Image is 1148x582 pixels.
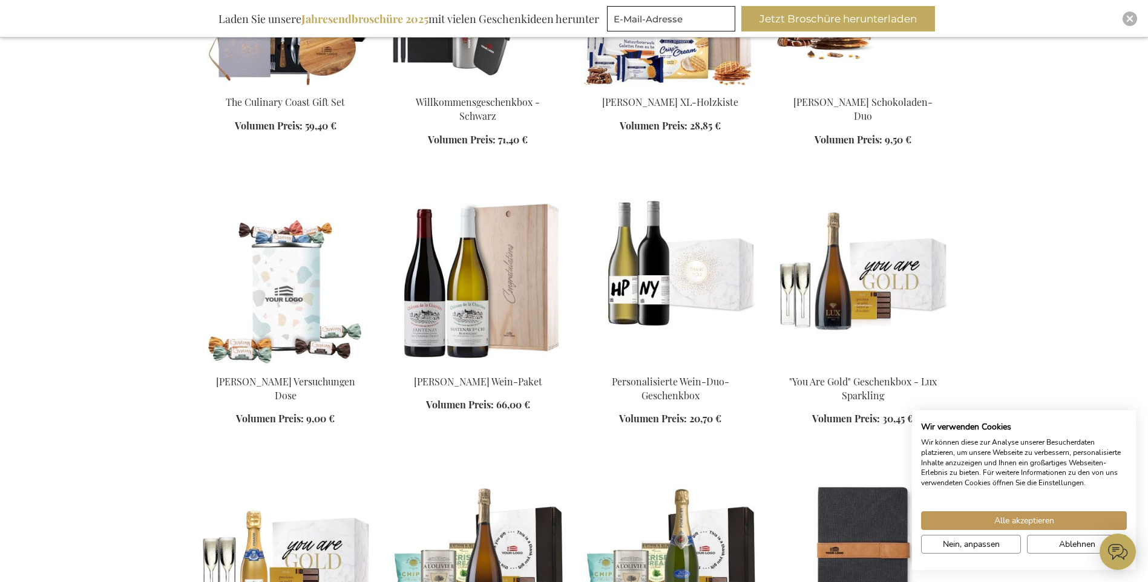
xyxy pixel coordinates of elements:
span: Nein, anpassen [943,538,1000,551]
img: Personalised Wine Duo Gift Box [584,195,757,365]
form: marketing offers and promotions [607,6,739,35]
a: [PERSON_NAME] Wein-Paket [414,375,542,388]
span: 71,40 € [498,133,528,146]
a: Welcome Aboard Gift Box - Black [392,80,565,92]
a: Volumen Preis: 71,40 € [428,133,528,147]
button: Akzeptieren Sie alle cookies [921,511,1127,530]
a: Volumen Preis: 30,45 € [812,412,913,426]
img: Yves Girardin Santenay Wein-Paket [392,195,565,365]
span: Alle akzeptieren [994,514,1054,527]
span: Volumen Preis: [812,412,880,425]
button: cookie Einstellungen anpassen [921,535,1021,554]
a: Volumen Preis: 59,40 € [235,119,336,133]
input: E-Mail-Adresse [607,6,735,31]
div: Close [1123,11,1137,26]
a: Guylian Versuchungen Dose [199,360,372,371]
button: Jetzt Broschüre herunterladen [741,6,935,31]
a: Volumen Preis: 66,00 € [426,398,530,412]
a: [PERSON_NAME] Versuchungen Dose [216,375,355,402]
a: Volumen Preis: 20,70 € [619,412,721,426]
a: The Culinary Coast Gift Set [199,80,372,92]
button: Alle verweigern cookies [1027,535,1127,554]
span: Volumen Preis: [619,412,687,425]
a: Personalised Wine Duo Gift Box [584,360,757,371]
span: 20,70 € [689,412,721,425]
a: [PERSON_NAME] Schokoladen-Duo [793,96,933,122]
a: Jules Destrooper Chocolate Duo [776,80,950,92]
span: Volumen Preis: [426,398,494,411]
a: Yves Girardin Santenay Wein-Paket [392,360,565,371]
a: "You Are Gold" Geschenkbox - Lux Sparkling [789,375,937,402]
img: Guylian Versuchungen Dose [199,195,372,365]
span: Volumen Preis: [815,133,882,146]
span: Volumen Preis: [428,133,496,146]
a: Personalisierte Wein-Duo-Geschenkbox [612,375,729,402]
p: Wir können diese zur Analyse unserer Besucherdaten platzieren, um unsere Webseite zu verbessern, ... [921,437,1127,488]
span: Ablehnen [1059,538,1095,551]
b: Jahresendbroschüre 2025 [301,11,428,26]
span: 9,00 € [306,412,335,425]
iframe: belco-activator-frame [1100,534,1136,570]
a: Willkommensgeschenkbox - Schwarz [416,96,540,122]
a: "You Are Gold" Geschenkbox - Lux Sparkling [776,360,950,371]
span: 9,50 € [885,133,911,146]
span: Volumen Preis: [235,119,303,132]
span: 59,40 € [305,119,336,132]
h2: Wir verwenden Cookies [921,422,1127,433]
a: Volumen Preis: 9,50 € [815,133,911,147]
div: Laden Sie unsere mit vielen Geschenkideen herunter [213,6,605,31]
a: The Culinary Coast Gift Set [226,96,345,108]
img: "You Are Gold" Geschenkbox - Lux Sparkling [776,195,950,365]
img: Close [1126,15,1133,22]
a: Volumen Preis: 9,00 € [236,412,335,426]
span: 30,45 € [882,412,913,425]
span: Volumen Preis: [236,412,304,425]
span: 66,00 € [496,398,530,411]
